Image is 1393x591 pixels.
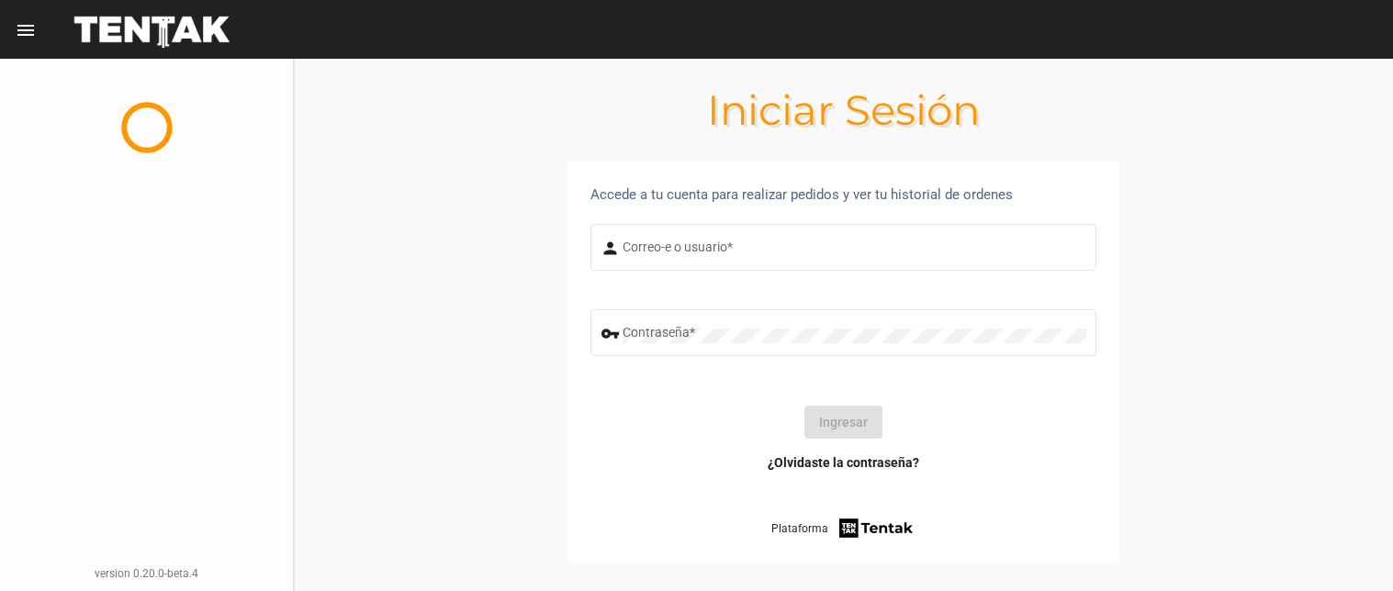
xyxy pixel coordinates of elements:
mat-icon: person [601,238,623,260]
div: Accede a tu cuenta para realizar pedidos y ver tu historial de ordenes [590,184,1096,206]
span: Plataforma [771,519,828,538]
a: Plataforma [771,516,916,541]
button: Ingresar [804,406,882,439]
img: tentak-firm.png [837,516,916,541]
mat-icon: vpn_key [601,323,623,345]
a: ¿Olvidaste la contraseña? [768,453,919,472]
div: version 0.20.0-beta.4 [15,564,278,583]
h1: Iniciar Sesión [294,95,1393,125]
mat-icon: menu [15,19,37,41]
